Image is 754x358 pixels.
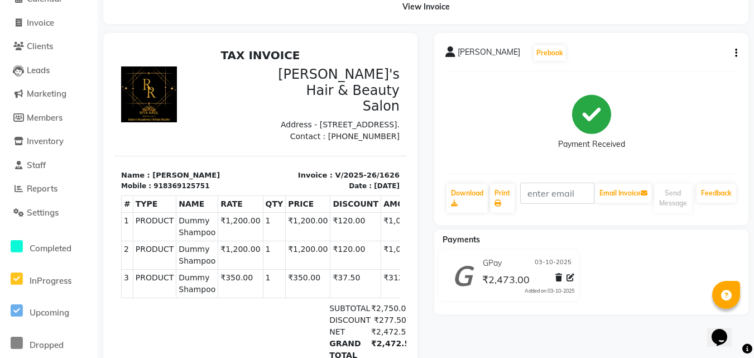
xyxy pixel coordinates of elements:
[104,225,148,254] td: ₹350.00
[260,137,285,147] div: [DATE]
[27,112,63,123] span: Members
[216,197,267,225] td: ₹120.00
[7,137,37,147] div: Mobile :
[3,135,95,148] a: Inventory
[250,294,292,317] div: ₹2,472.50
[64,171,101,194] span: Dummy Shampoo
[153,126,286,137] p: Invoice : V/2025-26/1626
[208,282,250,294] div: NET
[27,17,54,28] span: Invoice
[27,88,66,99] span: Marketing
[148,197,171,225] td: 1
[267,197,311,225] td: ₹1,080.00
[27,160,46,170] span: Staff
[30,307,69,318] span: Upcoming
[267,225,311,254] td: ₹312.50
[534,45,566,61] button: Prebook
[27,183,57,194] span: Reports
[18,197,62,225] td: PRODUCT
[490,184,515,213] a: Print
[520,183,594,204] input: enter email
[3,40,95,53] a: Clients
[27,41,53,51] span: Clients
[18,151,62,168] th: TYPE
[62,151,104,168] th: NAME
[7,168,19,197] td: 1
[7,225,19,254] td: 3
[250,317,292,341] div: -₹0.50
[104,197,148,225] td: ₹1,200.00
[250,341,292,352] div: ₹2,473.00
[27,65,50,75] span: Leads
[3,64,95,77] a: Leads
[148,151,171,168] th: QTY
[30,340,64,350] span: Dropped
[216,151,267,168] th: DISCOUNT
[153,22,286,70] h3: [PERSON_NAME]'s Hair & Beauty Salon
[7,126,140,137] p: Name : [PERSON_NAME]
[7,197,19,225] td: 2
[483,257,502,269] span: GPay
[104,168,148,197] td: ₹1,200.00
[3,207,95,219] a: Settings
[482,273,530,289] span: ₹2,473.00
[30,243,71,254] span: Completed
[104,151,148,168] th: RATE
[535,257,571,269] span: 03-10-2025
[458,46,520,62] span: [PERSON_NAME]
[525,287,574,295] div: Added on 03-10-2025
[707,313,743,347] iframe: chat widget
[27,136,64,146] span: Inventory
[3,159,95,172] a: Staff
[39,137,95,147] div: 918369125751
[153,87,286,98] p: Contact : [PHONE_NUMBER]
[443,235,480,245] span: Payments
[250,282,292,294] div: ₹2,472.50
[171,225,216,254] td: ₹350.00
[250,270,292,282] div: ₹277.50
[3,17,95,30] a: Invoice
[208,270,250,282] div: DISCOUNT
[208,259,250,270] div: SUBTOTAL
[267,151,311,168] th: AMOUNT
[18,168,62,197] td: PRODUCT
[171,197,216,225] td: ₹1,200.00
[654,184,692,213] button: Send Message
[208,294,250,317] div: GRAND TOTAL
[697,184,736,203] a: Feedback
[7,151,19,168] th: #
[208,341,250,352] div: Paid
[595,184,652,203] button: Email Invoice
[250,259,292,270] div: ₹2,750.00
[64,228,101,251] span: Dummy Shampoo
[216,168,267,197] td: ₹120.00
[216,225,267,254] td: ₹37.50
[267,168,311,197] td: ₹1,080.00
[3,183,95,195] a: Reports
[148,168,171,197] td: 1
[3,112,95,125] a: Members
[208,317,250,341] div: Round off
[30,275,71,286] span: InProgress
[558,139,625,150] div: Payment Received
[171,168,216,197] td: ₹1,200.00
[27,207,59,218] span: Settings
[446,184,488,213] a: Download
[234,137,257,147] div: Date :
[148,225,171,254] td: 1
[153,75,286,87] p: Address - [STREET_ADDRESS].
[7,4,285,18] h2: TAX INVOICE
[64,199,101,223] span: Dummy Shampoo
[3,88,95,101] a: Marketing
[18,225,62,254] td: PRODUCT
[171,151,216,168] th: PRICE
